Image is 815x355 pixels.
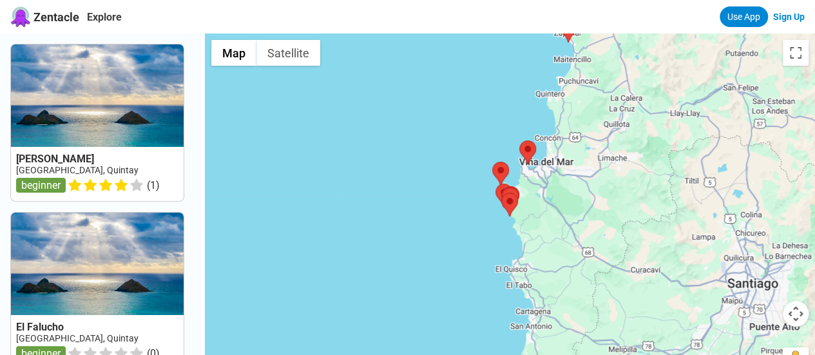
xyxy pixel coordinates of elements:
[211,40,256,66] button: Show street map
[87,11,122,23] a: Explore
[10,6,31,27] img: Zentacle logo
[256,40,320,66] button: Show satellite imagery
[773,12,805,22] a: Sign Up
[720,6,768,27] a: Use App
[16,165,139,175] a: [GEOGRAPHIC_DATA], Quintay
[783,301,809,327] button: Map camera controls
[10,6,79,27] a: Zentacle logoZentacle
[783,40,809,66] button: Toggle fullscreen view
[16,333,139,343] a: [GEOGRAPHIC_DATA], Quintay
[34,10,79,24] span: Zentacle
